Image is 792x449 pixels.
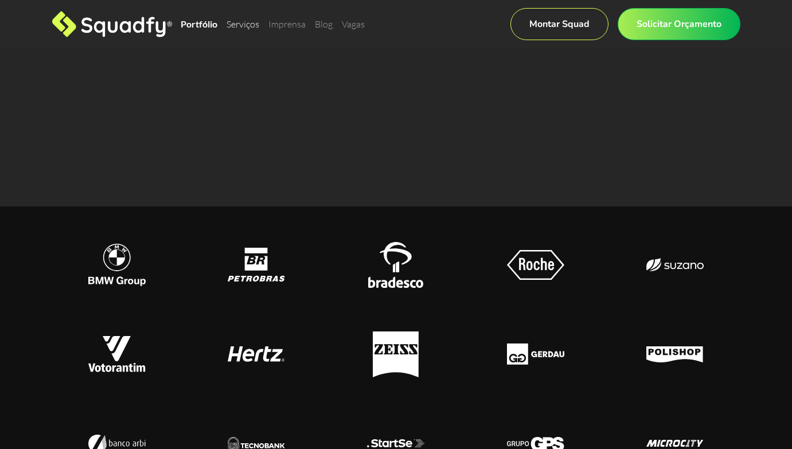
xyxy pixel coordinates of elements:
a: Imprensa [268,18,306,30]
a: Portfólio [181,18,217,29]
a: Blog [315,18,333,30]
a: Vagas [342,18,365,30]
a: Montar Squad [510,8,608,40]
a: Serviços [227,18,259,30]
a: Solicitar Orçamento [618,8,740,40]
